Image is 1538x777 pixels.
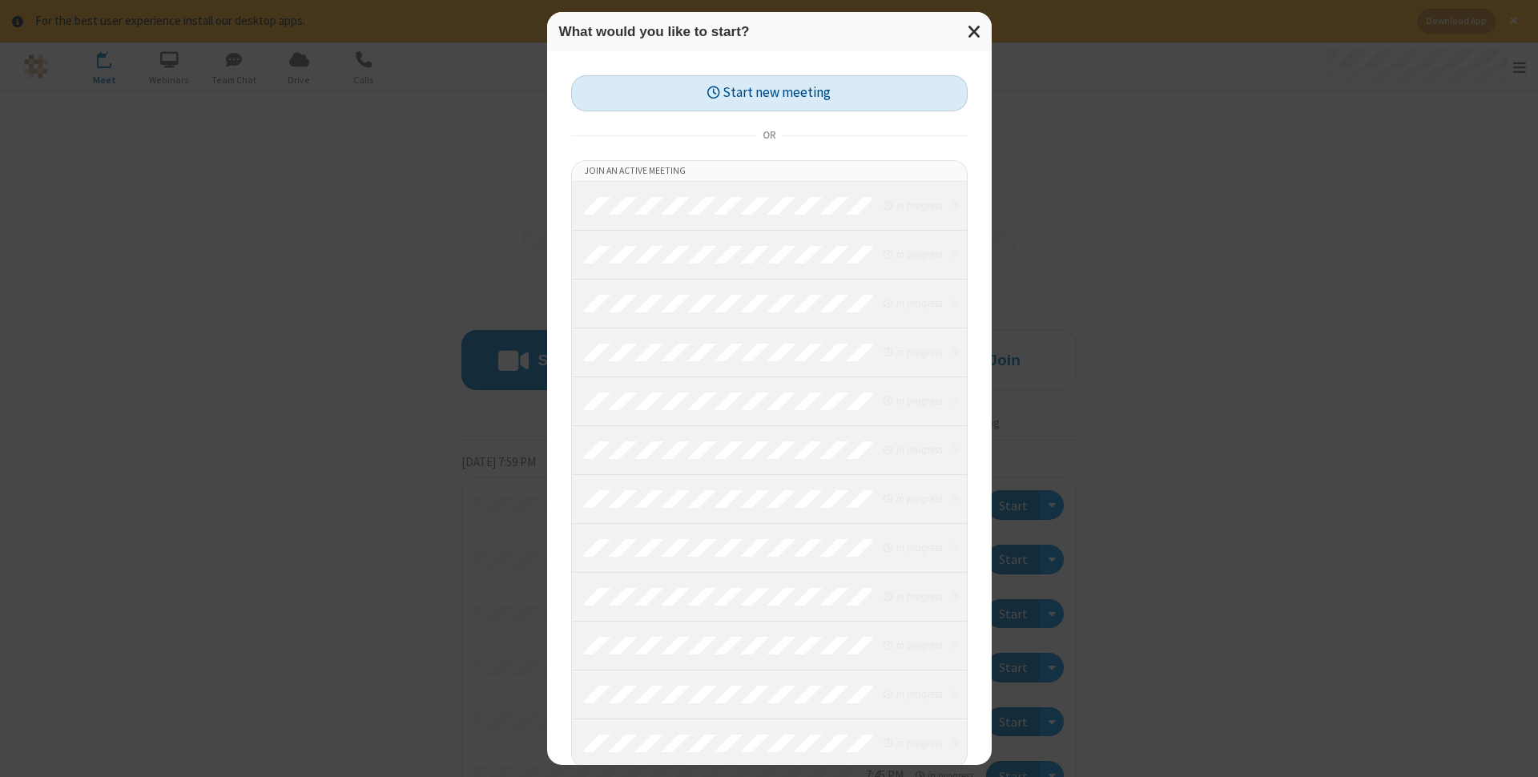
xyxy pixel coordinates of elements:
em: in progress [884,491,942,506]
em: in progress [884,296,942,311]
em: in progress [884,686,942,702]
h3: What would you like to start? [559,24,980,39]
em: in progress [884,735,942,751]
button: Close modal [958,12,992,51]
li: Join an active meeting [572,161,967,182]
em: in progress [884,442,942,457]
em: in progress [884,247,942,262]
span: or [756,124,782,147]
em: in progress [884,393,942,409]
em: in progress [884,344,942,360]
em: in progress [884,638,942,653]
button: Start new meeting [571,75,968,111]
em: in progress [884,198,942,213]
em: in progress [884,589,942,604]
em: in progress [884,540,942,555]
